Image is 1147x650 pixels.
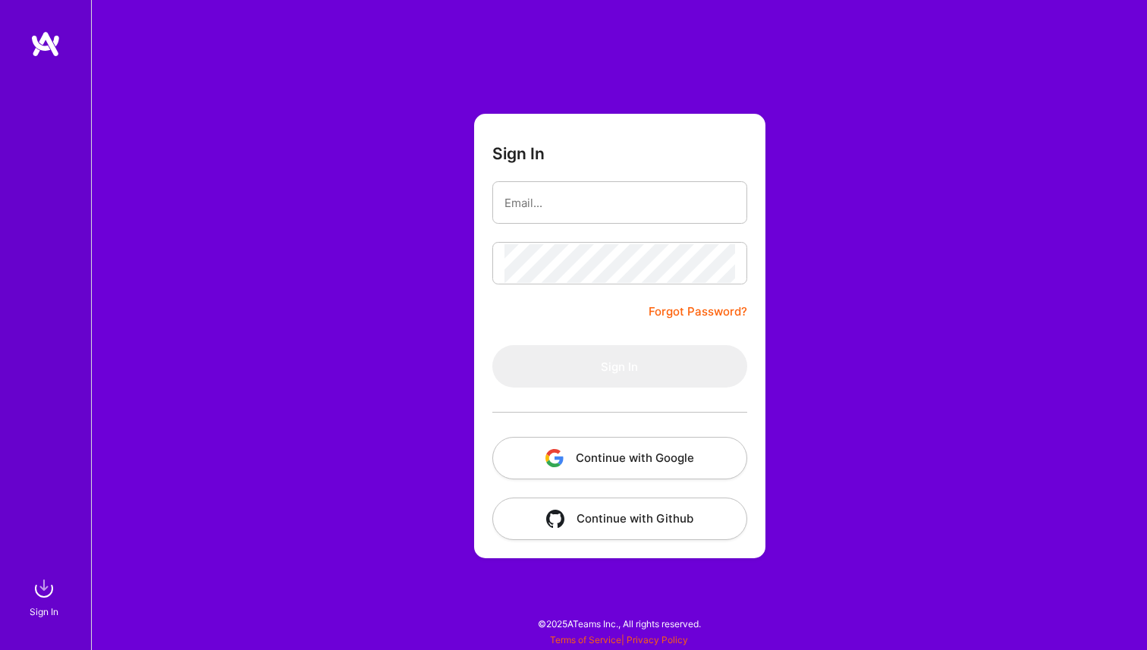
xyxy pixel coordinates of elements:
[91,604,1147,642] div: © 2025 ATeams Inc., All rights reserved.
[545,449,564,467] img: icon
[546,510,564,528] img: icon
[550,634,688,645] span: |
[30,30,61,58] img: logo
[504,184,735,222] input: Email...
[492,437,747,479] button: Continue with Google
[32,573,59,620] a: sign inSign In
[30,604,58,620] div: Sign In
[492,498,747,540] button: Continue with Github
[627,634,688,645] a: Privacy Policy
[649,303,747,321] a: Forgot Password?
[492,144,545,163] h3: Sign In
[29,573,59,604] img: sign in
[492,345,747,388] button: Sign In
[550,634,621,645] a: Terms of Service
